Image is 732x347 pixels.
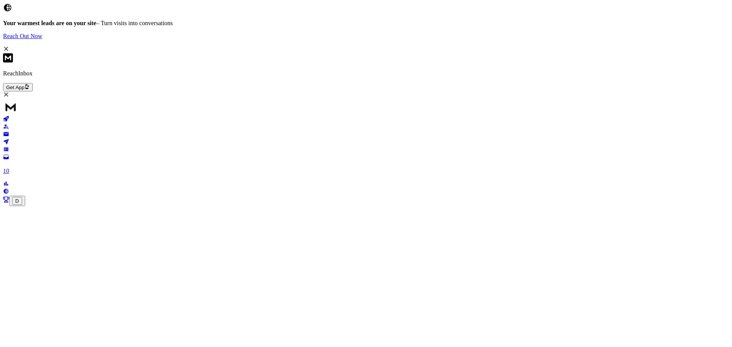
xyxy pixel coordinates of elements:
p: 10 [3,168,729,174]
button: D [9,196,25,206]
span: D [15,198,19,204]
a: Reach Out Now [3,33,729,40]
button: D [12,197,22,205]
p: – Turn visits into conversations [3,20,729,27]
p: ReachInbox [3,70,729,77]
strong: Your warmest leads are on your site [3,20,96,26]
button: Get App [3,83,33,91]
a: 10 [3,155,729,174]
img: logo [3,99,18,114]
